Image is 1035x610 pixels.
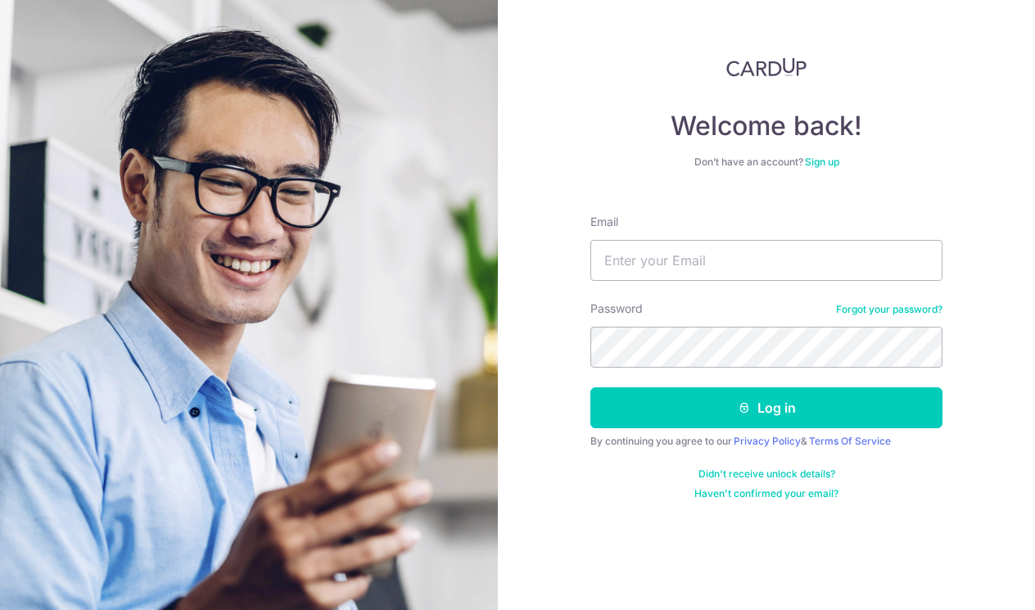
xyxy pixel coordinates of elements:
[694,487,838,500] a: Haven't confirmed your email?
[698,468,835,481] a: Didn't receive unlock details?
[809,435,891,447] a: Terms Of Service
[590,435,942,448] div: By continuing you agree to our &
[590,110,942,142] h4: Welcome back!
[590,156,942,169] div: Don’t have an account?
[734,435,801,447] a: Privacy Policy
[590,214,618,230] label: Email
[590,387,942,428] button: Log in
[805,156,839,168] a: Sign up
[726,57,807,77] img: CardUp Logo
[836,303,942,316] a: Forgot your password?
[590,300,643,317] label: Password
[590,240,942,281] input: Enter your Email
